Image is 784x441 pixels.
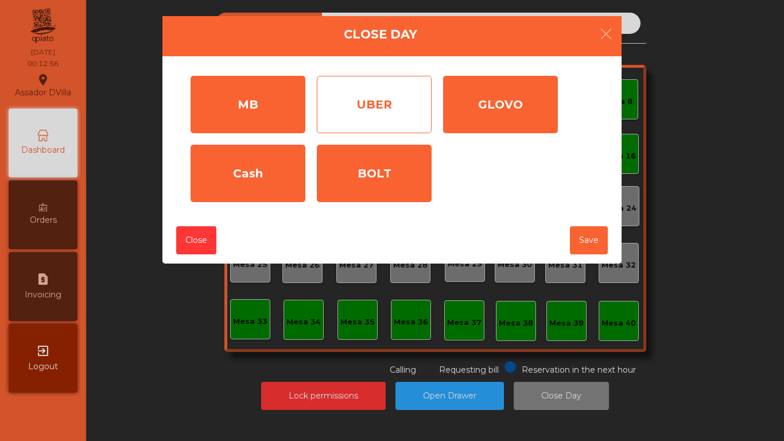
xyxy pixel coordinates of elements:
h4: Close Day [344,26,417,43]
div: Cash [191,145,305,202]
button: Close [176,226,216,254]
button: Save [570,226,608,254]
div: UBER [317,76,432,133]
div: MB [191,76,305,133]
div: GLOVO [443,76,558,133]
div: BOLT [317,145,432,202]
